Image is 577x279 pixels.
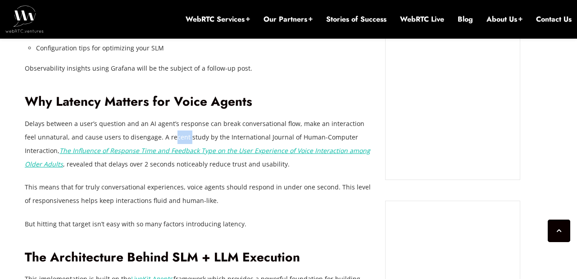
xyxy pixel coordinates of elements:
a: WebRTC Services [186,14,250,24]
a: About Us [486,14,522,24]
p: Delays between a user’s question and an AI agent’s response can break conversational flow, make a... [25,117,372,171]
a: WebRTC Live [400,14,444,24]
iframe: Embedded CTA [395,46,511,171]
a: Blog [458,14,473,24]
a: Stories of Success [326,14,386,24]
a: Contact Us [536,14,572,24]
p: But hitting that target isn’t easy with so many factors introducing latency. [25,217,372,231]
a: Our Partners [264,14,313,24]
h2: The Architecture Behind SLM + LLM Execution [25,250,372,265]
p: Observability insights using Grafana will be the subject of a follow-up post. [25,62,372,75]
a: The Influence of Response Time and Feedback Type on the User Experience of Voice Interaction amon... [25,146,370,168]
p: This means that for truly conversational experiences, voice agents should respond in under one se... [25,180,372,207]
img: WebRTC.ventures [5,5,44,32]
h2: Why Latency Matters for Voice Agents [25,94,372,110]
li: Configuration tips for optimizing your SLM [36,41,372,55]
